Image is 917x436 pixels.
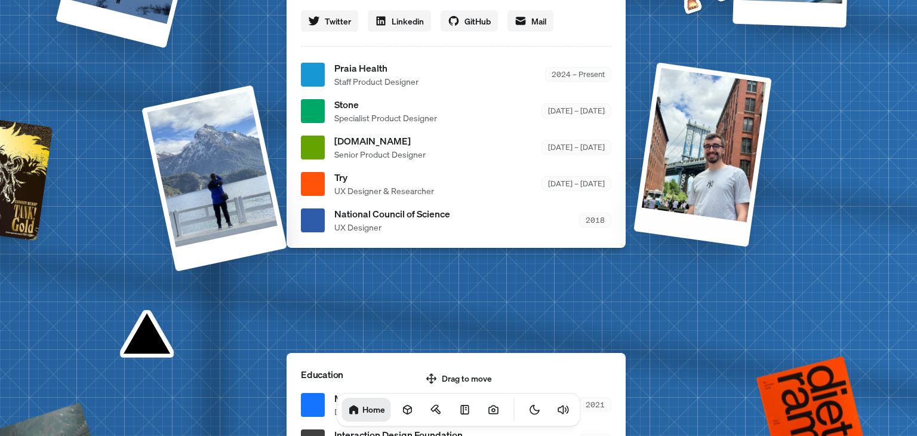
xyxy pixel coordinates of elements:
[334,170,434,185] span: Try
[541,140,611,155] div: [DATE] – [DATE]
[464,15,491,27] span: GitHub
[334,134,426,148] span: [DOMAIN_NAME]
[545,67,611,82] div: 2024 – Present
[334,75,419,88] span: Staff Product Designer
[392,15,424,27] span: Linkedin
[301,367,611,382] p: Education
[523,398,547,422] button: Toggle Theme
[541,176,611,191] div: [DATE] – [DATE]
[507,10,553,32] a: Mail
[334,97,437,112] span: Stone
[334,148,426,161] span: Senior Product Designer
[334,185,434,197] span: UX Designer & Researcher
[362,404,385,415] h1: Home
[342,398,391,422] a: Home
[325,15,351,27] span: Twitter
[441,10,498,32] a: GitHub
[368,10,431,32] a: Linkedin
[552,398,576,422] button: Toggle Audio
[579,397,611,412] div: 2021
[334,207,450,221] span: National Council of Science
[531,15,546,27] span: Mail
[334,221,450,234] span: UX Designer
[541,103,611,118] div: [DATE] – [DATE]
[334,61,419,75] span: Praia Health
[301,10,358,32] a: Twitter
[579,213,611,228] div: 2018
[334,112,437,124] span: Specialist Product Designer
